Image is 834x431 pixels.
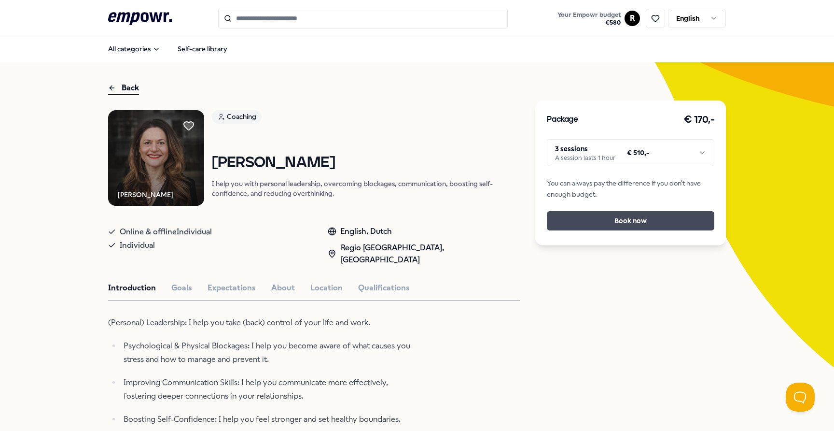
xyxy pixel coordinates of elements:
[556,9,623,29] button: Your Empowr budget€580
[547,178,714,200] span: You can always pay the difference if you don't have enough budget.
[557,19,621,27] span: € 580
[120,239,155,252] span: Individual
[212,179,520,198] p: I help you with personal leadership, overcoming blockages, communication, boosting self-confidenc...
[328,225,520,238] div: English, Dutch
[124,413,422,426] p: Boosting Self-Confidence: I help you feel stronger and set healthy boundaries.
[108,110,204,206] img: Product Image
[124,339,422,366] p: Psychological & Physical Blockages: I help you become aware of what causes you stress and how to ...
[100,39,168,58] button: All categories
[554,8,625,29] a: Your Empowr budget€580
[100,39,235,58] nav: Main
[108,82,139,95] div: Back
[170,39,235,58] a: Self-care library
[212,110,520,127] a: Coaching
[786,383,815,412] iframe: Help Scout Beacon - Open
[171,282,192,294] button: Goals
[328,242,520,266] div: Regio [GEOGRAPHIC_DATA], [GEOGRAPHIC_DATA]
[120,225,212,239] span: Online & offlineIndividual
[358,282,410,294] button: Qualifications
[118,189,173,200] div: [PERSON_NAME]
[212,155,520,172] h1: [PERSON_NAME]
[208,282,256,294] button: Expectations
[547,114,578,126] h3: Package
[218,8,508,29] input: Search for products, categories or subcategories
[310,282,343,294] button: Location
[547,211,714,230] button: Book now
[271,282,295,294] button: About
[212,110,262,124] div: Coaching
[108,282,156,294] button: Introduction
[557,11,621,19] span: Your Empowr budget
[625,11,640,26] button: R
[124,376,422,403] p: Improving Communication Skills: I help you communicate more effectively, fostering deeper connect...
[108,316,422,330] p: (Personal) Leadership: I help you take (back) control of your life and work.
[684,112,715,128] h3: € 170,-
